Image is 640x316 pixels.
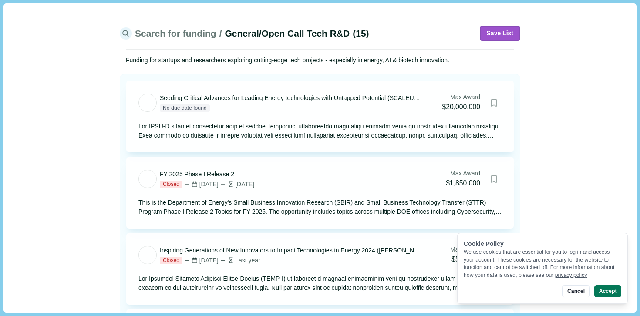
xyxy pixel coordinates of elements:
[220,256,260,265] div: Last year
[219,29,222,38] span: /
[353,29,369,38] span: ( 15 )
[450,254,480,265] div: $500,000
[160,94,421,103] div: Seeding Critical Advances for Leading Energy technologies with Untapped Potential (SCALEUP) Ready
[138,245,502,292] a: Inspiring Generations of New Innovators to Impact Technologies in Energy 2024 ([PERSON_NAME] 2024...
[160,246,421,255] div: Inspiring Generations of New Innovators to Impact Technologies in Energy 2024 ([PERSON_NAME] 2024)
[446,178,480,189] div: $1,850,000
[442,102,480,113] div: $20,000,000
[220,180,254,189] div: [DATE]
[446,169,480,178] div: Max Award
[138,122,502,140] div: Lor IPSU-D sitamet consectetur adip el seddoei temporinci utlaboreetdo magn aliqu enimadm venia q...
[138,274,502,292] div: Lor Ipsumdol Sitametc Adipisci Elitse-Doeius (TEMP-I) ut laboreet d magnaal enimadminim veni qu n...
[138,198,502,216] div: This is the Department of Energy's Small Business Innovation Research (SBIR) and Small Business T...
[562,285,589,297] button: Cancel
[442,93,480,102] div: Max Award
[486,95,502,111] button: Bookmark this grant.
[184,256,219,265] div: [DATE]
[225,29,350,38] span: General/Open Call Tech R&D
[160,257,182,265] span: Closed
[555,272,587,278] a: privacy policy
[120,27,216,40] a: Search for funding
[464,240,504,247] span: Cookie Policy
[480,26,520,41] button: Save List
[160,104,210,112] span: No due date found
[464,249,621,279] div: We use cookies that are essential for you to log in and access your account. These cookies are ne...
[450,245,480,254] div: Max Award
[486,171,502,187] button: Bookmark this grant.
[160,170,234,179] div: FY 2025 Phase I Release 2
[135,29,216,38] span: Search for funding
[160,181,182,188] span: Closed
[594,285,621,297] button: Accept
[138,93,502,140] a: Seeding Critical Advances for Leading Energy technologies with Untapped Potential (SCALEUP) Ready...
[138,169,502,216] a: FY 2025 Phase I Release 2Closed[DATE][DATE]Max Award$1,850,000Bookmark this grant.This is the Dep...
[184,180,219,189] div: [DATE]
[126,56,514,65] div: Funding for startups and researchers exploring cutting-edge tech projects - especially in energy,...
